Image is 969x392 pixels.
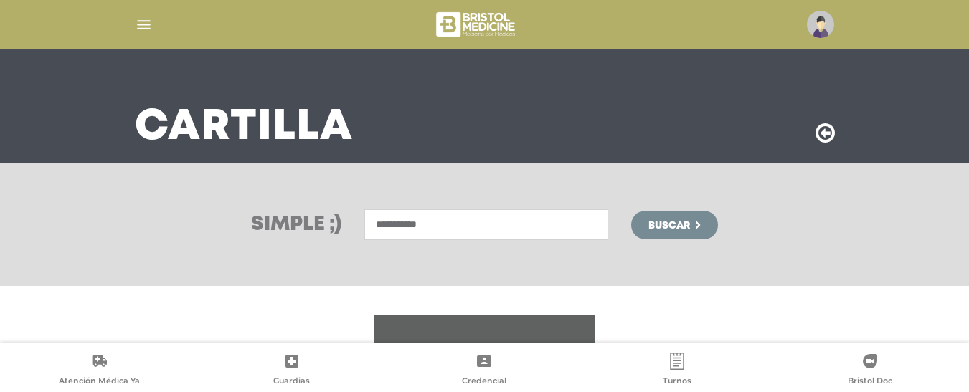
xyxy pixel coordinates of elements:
a: Atención Médica Ya [3,353,196,389]
span: Turnos [663,376,691,388]
span: Guardias [273,376,310,388]
h3: Cartilla [135,109,353,146]
a: Credencial [388,353,581,389]
img: bristol-medicine-blanco.png [434,7,519,42]
a: Bristol Doc [773,353,966,389]
span: Buscar [648,221,690,231]
h3: Simple ;) [251,215,341,235]
button: Buscar [631,211,717,239]
img: profile-placeholder.svg [807,11,834,38]
span: Credencial [462,376,506,388]
span: Atención Médica Ya [59,376,140,388]
img: Cober_menu-lines-white.svg [135,16,153,34]
a: Turnos [581,353,774,389]
a: Guardias [196,353,389,389]
span: Bristol Doc [848,376,892,388]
